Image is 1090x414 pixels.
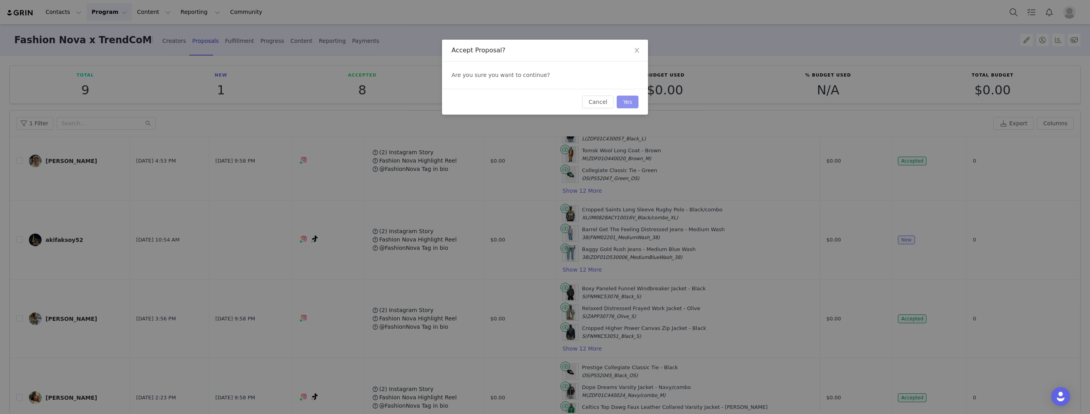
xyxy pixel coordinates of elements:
[452,46,638,55] div: Accept Proposal?
[582,96,614,108] button: Cancel
[634,47,640,54] i: icon: close
[442,61,648,89] div: Are you sure you want to continue?
[617,96,638,108] button: Yes
[1051,387,1070,406] div: Open Intercom Messenger
[626,40,648,62] button: Close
